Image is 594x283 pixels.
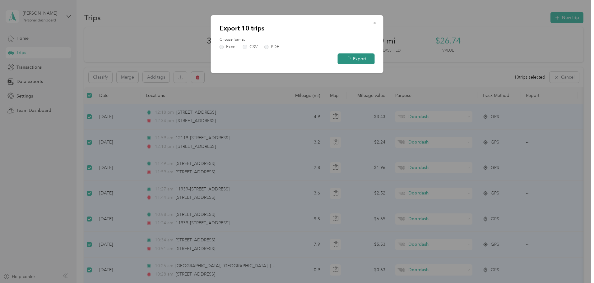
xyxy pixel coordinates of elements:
label: Choose format [220,37,375,43]
p: Export 10 trips [220,24,375,33]
button: Export [338,53,375,64]
div: PDF [271,45,279,49]
div: CSV [249,45,258,49]
iframe: Everlance-gr Chat Button Frame [559,248,594,283]
div: Excel [226,45,236,49]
